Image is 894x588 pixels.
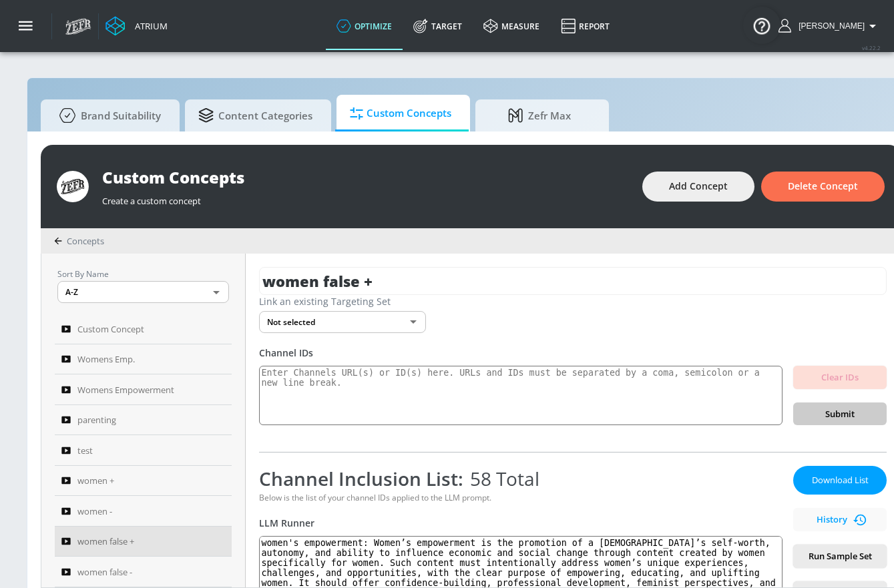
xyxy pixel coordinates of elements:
a: women false - [55,557,232,587]
div: Create a custom concept [102,188,629,207]
span: women - [77,503,112,519]
a: Womens Emp. [55,344,232,375]
button: History [793,508,887,531]
span: Womens Empowerment [77,382,174,398]
a: women + [55,466,232,497]
a: Atrium [105,16,168,36]
span: 58 Total [463,466,539,491]
div: A-Z [57,281,229,303]
span: History [799,512,881,527]
span: login as: aracely.alvarenga@zefr.com [793,21,865,31]
button: Open Resource Center [743,7,780,44]
span: test [77,443,93,459]
div: Concepts [54,235,104,247]
button: Add Concept [642,172,754,202]
a: Target [403,2,473,50]
span: women false + [77,533,134,549]
span: Delete Concept [788,178,858,195]
div: Custom Concepts [102,166,629,188]
a: women false + [55,527,232,557]
span: Concepts [67,235,104,247]
a: Custom Concept [55,314,232,344]
div: Channel IDs [259,346,887,359]
button: Delete Concept [761,172,885,202]
a: parenting [55,405,232,436]
span: Custom Concepts [350,97,451,129]
p: Sort By Name [57,267,229,281]
div: Channel Inclusion List: [259,466,783,491]
span: Custom Concept [77,321,144,337]
button: [PERSON_NAME] [778,18,881,34]
span: women + [77,473,114,489]
div: LLM Runner [259,517,783,529]
a: test [55,435,232,466]
div: Below is the list of your channel IDs applied to the LLM prompt. [259,492,783,503]
div: Atrium [130,20,168,32]
span: Clear IDs [804,370,876,385]
span: Zefr Max [489,99,590,131]
div: Link an existing Targeting Set [259,295,887,308]
a: measure [473,2,550,50]
button: Download List [793,466,887,495]
span: women false - [77,564,132,580]
span: Run Sample Set [804,549,876,564]
span: parenting [77,412,116,428]
span: Content Categories [198,99,312,131]
span: Add Concept [669,178,728,195]
span: Download List [807,473,873,488]
a: optimize [326,2,403,50]
a: women - [55,496,232,527]
span: Brand Suitability [54,99,161,131]
a: Womens Empowerment [55,374,232,405]
div: Not selected [259,311,426,333]
button: Clear IDs [793,366,887,389]
button: Run Sample Set [793,545,887,568]
span: v 4.22.2 [862,44,881,51]
a: Report [550,2,620,50]
span: Womens Emp. [77,351,135,367]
